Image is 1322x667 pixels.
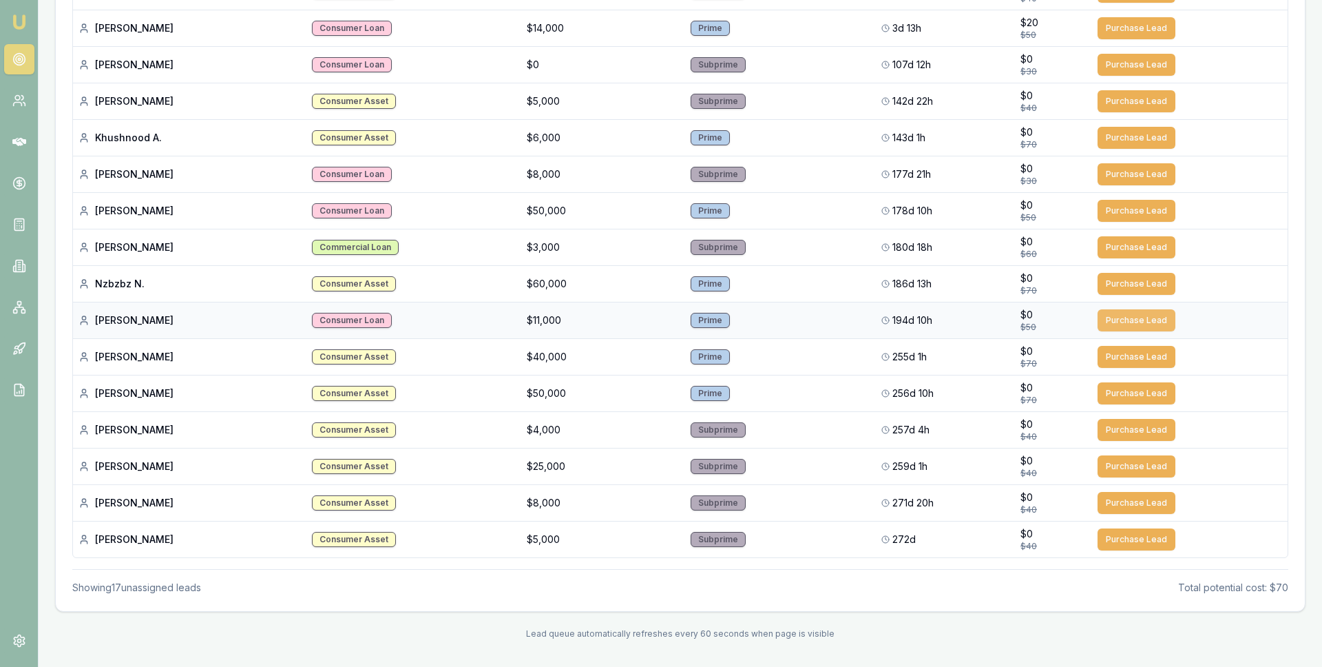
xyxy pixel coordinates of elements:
[312,94,396,109] div: Consumer Asset
[521,411,685,448] td: $4,000
[78,496,301,510] div: [PERSON_NAME]
[691,386,730,401] div: Prime
[1020,162,1033,176] span: $0
[1098,163,1175,185] button: Purchase Lead
[78,387,301,400] div: [PERSON_NAME]
[521,448,685,484] td: $25,000
[78,240,301,254] div: [PERSON_NAME]
[691,57,746,72] div: Subprime
[691,532,746,547] div: Subprime
[1098,492,1175,514] button: Purchase Lead
[312,495,396,511] div: Consumer Asset
[691,349,730,365] div: Prime
[691,422,746,438] div: Subprime
[72,581,201,595] div: Showing 17 unassigned lead s
[312,313,392,328] div: Consumer Loan
[892,277,932,291] span: 186d 13h
[1020,431,1087,442] div: $40
[1098,273,1175,295] button: Purchase Lead
[1020,491,1033,504] span: $0
[55,628,1305,639] div: Lead queue automatically refreshes every 60 seconds when page is visible
[521,338,685,375] td: $40,000
[78,277,301,291] div: Nzbzbz N.
[1098,419,1175,441] button: Purchase Lead
[1098,200,1175,222] button: Purchase Lead
[892,240,932,254] span: 180d 18h
[1020,527,1033,541] span: $0
[1020,541,1087,552] div: $40
[1020,504,1087,515] div: $40
[691,21,730,36] div: Prime
[691,276,730,291] div: Prime
[1020,345,1033,358] span: $0
[521,83,685,119] td: $5,000
[1020,308,1033,322] span: $0
[892,131,925,145] span: 143d 1h
[312,130,396,145] div: Consumer Asset
[892,350,927,364] span: 255d 1h
[1098,236,1175,258] button: Purchase Lead
[521,119,685,156] td: $6,000
[1020,139,1087,150] div: $70
[1020,66,1087,77] div: $30
[1098,455,1175,478] button: Purchase Lead
[521,265,685,302] td: $60,000
[312,21,392,36] div: Consumer Loan
[1098,90,1175,112] button: Purchase Lead
[521,156,685,192] td: $8,000
[312,57,392,72] div: Consumer Loan
[1020,249,1087,260] div: $60
[1098,309,1175,331] button: Purchase Lead
[1020,235,1033,249] span: $0
[691,240,746,255] div: Subprime
[892,460,927,473] span: 259d 1h
[691,130,730,145] div: Prime
[691,495,746,511] div: Subprime
[1020,271,1033,285] span: $0
[892,314,932,327] span: 194d 10h
[1098,529,1175,551] button: Purchase Lead
[1098,346,1175,368] button: Purchase Lead
[1020,322,1087,333] div: $50
[1098,17,1175,39] button: Purchase Lead
[312,422,396,438] div: Consumer Asset
[521,10,685,46] td: $14,000
[1020,212,1087,223] div: $50
[312,459,396,474] div: Consumer Asset
[78,94,301,108] div: [PERSON_NAME]
[521,521,685,557] td: $5,000
[312,203,392,218] div: Consumer Loan
[78,423,301,437] div: [PERSON_NAME]
[892,94,933,108] span: 142d 22h
[691,459,746,474] div: Subprime
[1020,16,1038,30] span: $20
[691,167,746,182] div: Subprime
[892,533,916,546] span: 272d
[691,313,730,328] div: Prime
[1020,176,1087,187] div: $30
[892,204,932,218] span: 178d 10h
[892,423,930,437] span: 257d 4h
[312,240,399,255] div: Commercial Loan
[521,375,685,411] td: $50,000
[1020,468,1087,479] div: $40
[521,302,685,338] td: $11,000
[521,46,685,83] td: $0
[78,350,301,364] div: [PERSON_NAME]
[312,276,396,291] div: Consumer Asset
[1098,127,1175,149] button: Purchase Lead
[1020,103,1087,114] div: $40
[78,58,301,72] div: [PERSON_NAME]
[78,533,301,546] div: [PERSON_NAME]
[1020,125,1033,139] span: $0
[1020,381,1033,395] span: $0
[521,484,685,521] td: $8,000
[1020,198,1033,212] span: $0
[312,532,396,547] div: Consumer Asset
[1020,285,1087,296] div: $70
[892,496,934,510] span: 271d 20h
[11,14,28,30] img: emu-icon-u.png
[78,21,301,35] div: [PERSON_NAME]
[521,229,685,265] td: $3,000
[691,94,746,109] div: Subprime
